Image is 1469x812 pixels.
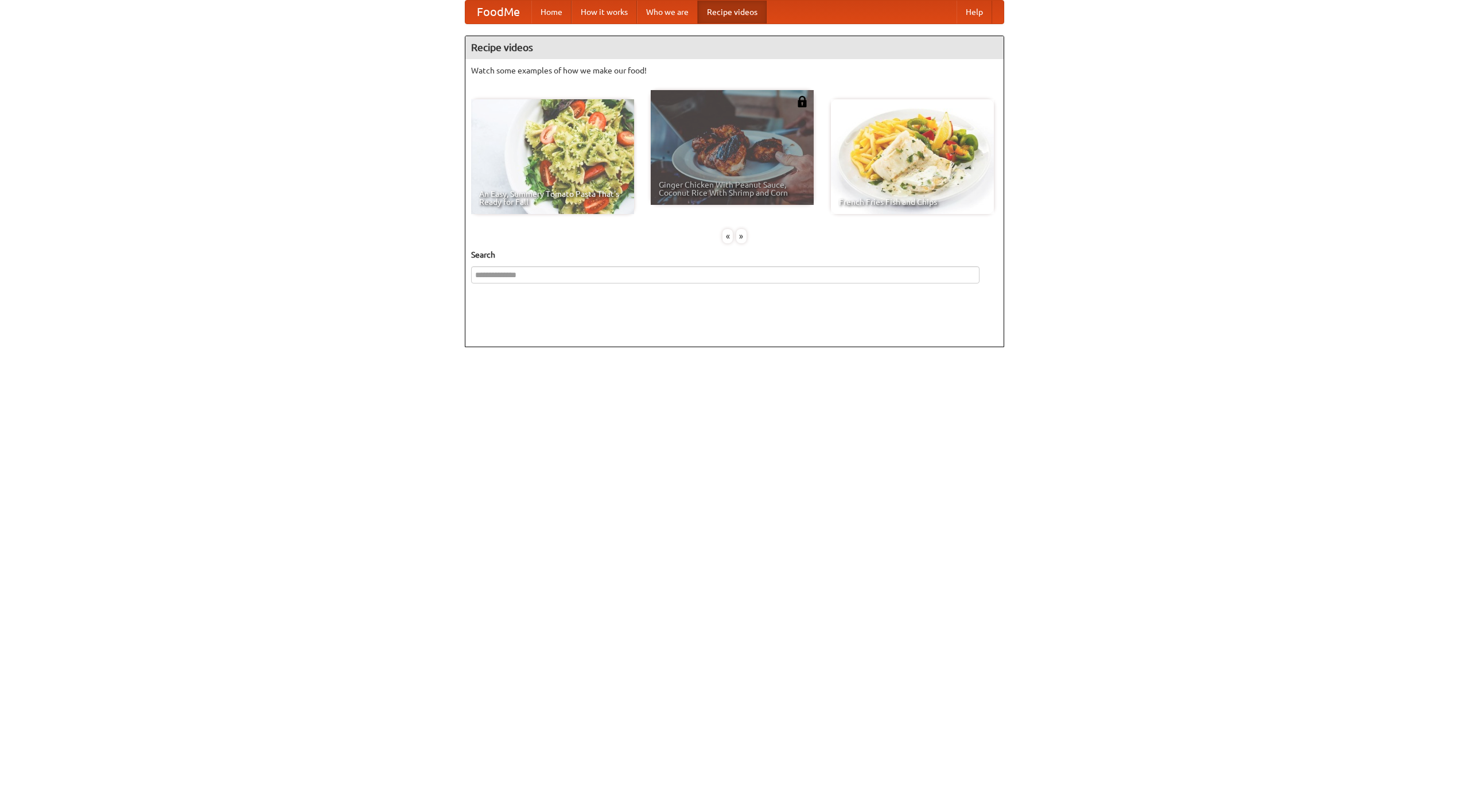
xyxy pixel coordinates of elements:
[471,99,634,214] a: An Easy, Summery Tomato Pasta That's Ready for Fall
[957,1,992,24] a: Help
[637,1,698,24] a: Who we are
[698,1,767,24] a: Recipe videos
[471,65,998,76] p: Watch some examples of how we make our food!
[479,190,626,206] span: An Easy, Summery Tomato Pasta That's Ready for Fall
[722,229,733,243] div: «
[839,198,986,206] span: French Fries Fish and Chips
[736,229,747,243] div: »
[531,1,572,24] a: Home
[796,96,808,107] img: 483408.png
[831,99,994,214] a: French Fries Fish and Chips
[572,1,637,24] a: How it works
[471,249,998,261] h5: Search
[465,36,1004,59] h4: Recipe videos
[465,1,531,24] a: FoodMe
